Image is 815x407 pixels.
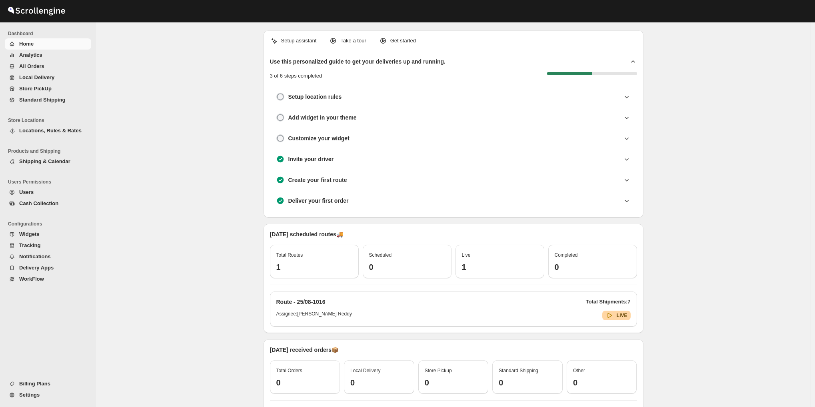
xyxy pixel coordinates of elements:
[5,229,91,240] button: Widgets
[369,262,445,272] h3: 0
[288,197,349,205] h3: Deliver your first order
[19,189,34,195] span: Users
[462,252,471,258] span: Live
[5,240,91,251] button: Tracking
[8,117,92,124] span: Store Locations
[8,30,92,37] span: Dashboard
[281,37,317,45] p: Setup assistant
[19,52,42,58] span: Analytics
[276,378,334,387] h3: 0
[369,252,392,258] span: Scheduled
[340,37,366,45] p: Take a tour
[288,114,357,122] h3: Add widget in your theme
[462,262,538,272] h3: 1
[276,368,302,373] span: Total Orders
[8,148,92,154] span: Products and Shipping
[19,381,50,387] span: Billing Plans
[5,273,91,285] button: WorkFlow
[270,346,637,354] p: [DATE] received orders 📦
[5,251,91,262] button: Notifications
[270,230,637,238] p: [DATE] scheduled routes 🚚
[8,221,92,227] span: Configurations
[425,368,452,373] span: Store Pickup
[499,368,538,373] span: Standard Shipping
[19,265,54,271] span: Delivery Apps
[5,378,91,389] button: Billing Plans
[5,198,91,209] button: Cash Collection
[573,378,631,387] h3: 0
[19,392,40,398] span: Settings
[19,63,44,69] span: All Orders
[586,298,631,306] p: Total Shipments: 7
[288,93,342,101] h3: Setup location rules
[19,128,82,134] span: Locations, Rules & Rates
[5,156,91,167] button: Shipping & Calendar
[19,97,66,103] span: Standard Shipping
[499,378,556,387] h3: 0
[573,368,585,373] span: Other
[19,253,51,259] span: Notifications
[19,74,54,80] span: Local Delivery
[19,242,40,248] span: Tracking
[555,252,578,258] span: Completed
[276,252,303,258] span: Total Routes
[270,58,446,66] h2: Use this personalized guide to get your deliveries up and running.
[19,86,52,92] span: Store PickUp
[288,134,350,142] h3: Customize your widget
[390,37,416,45] p: Get started
[617,313,627,318] b: LIVE
[276,311,352,320] h6: Assignee: [PERSON_NAME] Reddy
[5,262,91,273] button: Delivery Apps
[350,378,408,387] h3: 0
[5,50,91,61] button: Analytics
[19,41,34,47] span: Home
[5,389,91,401] button: Settings
[555,262,631,272] h3: 0
[270,72,322,80] p: 3 of 6 steps completed
[288,155,334,163] h3: Invite your driver
[19,276,44,282] span: WorkFlow
[5,187,91,198] button: Users
[276,262,352,272] h3: 1
[19,158,70,164] span: Shipping & Calendar
[5,61,91,72] button: All Orders
[8,179,92,185] span: Users Permissions
[5,125,91,136] button: Locations, Rules & Rates
[288,176,347,184] h3: Create your first route
[425,378,482,387] h3: 0
[5,38,91,50] button: Home
[19,200,58,206] span: Cash Collection
[19,231,39,237] span: Widgets
[350,368,380,373] span: Local Delivery
[276,298,326,306] h2: Route - 25/08-1016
